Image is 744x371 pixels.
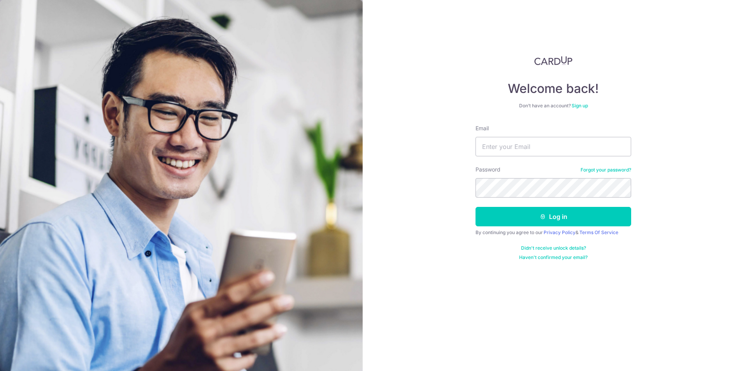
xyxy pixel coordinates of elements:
div: Don’t have an account? [476,103,631,109]
a: Didn't receive unlock details? [521,245,586,251]
a: Forgot your password? [581,167,631,173]
a: Privacy Policy [544,229,576,235]
label: Password [476,166,500,173]
div: By continuing you agree to our & [476,229,631,236]
a: Haven't confirmed your email? [519,254,588,261]
label: Email [476,124,489,132]
img: CardUp Logo [534,56,572,65]
a: Terms Of Service [579,229,618,235]
h4: Welcome back! [476,81,631,96]
button: Log in [476,207,631,226]
a: Sign up [572,103,588,108]
input: Enter your Email [476,137,631,156]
